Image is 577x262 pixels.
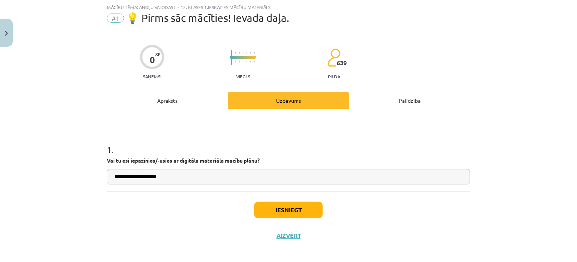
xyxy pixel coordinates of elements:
[107,92,228,109] div: Apraksts
[235,52,236,54] img: icon-short-line-57e1e144782c952c97e751825c79c345078a6d821885a25fce030b3d8c18986b.svg
[107,5,470,10] div: Mācību tēma: Angļu valodas ii - 12. klases 1.ieskaites mācību materiāls
[231,50,232,65] img: icon-long-line-d9ea69661e0d244f92f715978eff75569469978d946b2353a9bb055b3ed8787d.svg
[274,232,303,239] button: Aizvērt
[107,157,260,164] strong: Vai tu esi iepazinies/-usies ar digitāla materiāla macību plānu?
[254,52,255,54] img: icon-short-line-57e1e144782c952c97e751825c79c345078a6d821885a25fce030b3d8c18986b.svg
[107,14,124,23] span: #1
[254,202,323,218] button: Iesniegt
[239,61,240,62] img: icon-short-line-57e1e144782c952c97e751825c79c345078a6d821885a25fce030b3d8c18986b.svg
[254,61,255,62] img: icon-short-line-57e1e144782c952c97e751825c79c345078a6d821885a25fce030b3d8c18986b.svg
[5,31,8,36] img: icon-close-lesson-0947bae3869378f0d4975bcd49f059093ad1ed9edebbc8119c70593378902aed.svg
[246,61,247,62] img: icon-short-line-57e1e144782c952c97e751825c79c345078a6d821885a25fce030b3d8c18986b.svg
[239,52,240,54] img: icon-short-line-57e1e144782c952c97e751825c79c345078a6d821885a25fce030b3d8c18986b.svg
[107,131,470,154] h1: 1 .
[250,52,251,54] img: icon-short-line-57e1e144782c952c97e751825c79c345078a6d821885a25fce030b3d8c18986b.svg
[246,52,247,54] img: icon-short-line-57e1e144782c952c97e751825c79c345078a6d821885a25fce030b3d8c18986b.svg
[349,92,470,109] div: Palīdzība
[327,48,340,67] img: students-c634bb4e5e11cddfef0936a35e636f08e4e9abd3cc4e673bd6f9a4125e45ecb1.svg
[155,52,160,56] span: XP
[337,59,347,66] span: 639
[126,12,289,24] span: 💡 Pirms sāc mācīties! Ievada daļa.
[228,92,349,109] div: Uzdevums
[235,61,236,62] img: icon-short-line-57e1e144782c952c97e751825c79c345078a6d821885a25fce030b3d8c18986b.svg
[250,61,251,62] img: icon-short-line-57e1e144782c952c97e751825c79c345078a6d821885a25fce030b3d8c18986b.svg
[150,55,155,65] div: 0
[328,74,340,79] p: pilda
[140,74,164,79] p: Saņemsi
[236,74,250,79] p: Viegls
